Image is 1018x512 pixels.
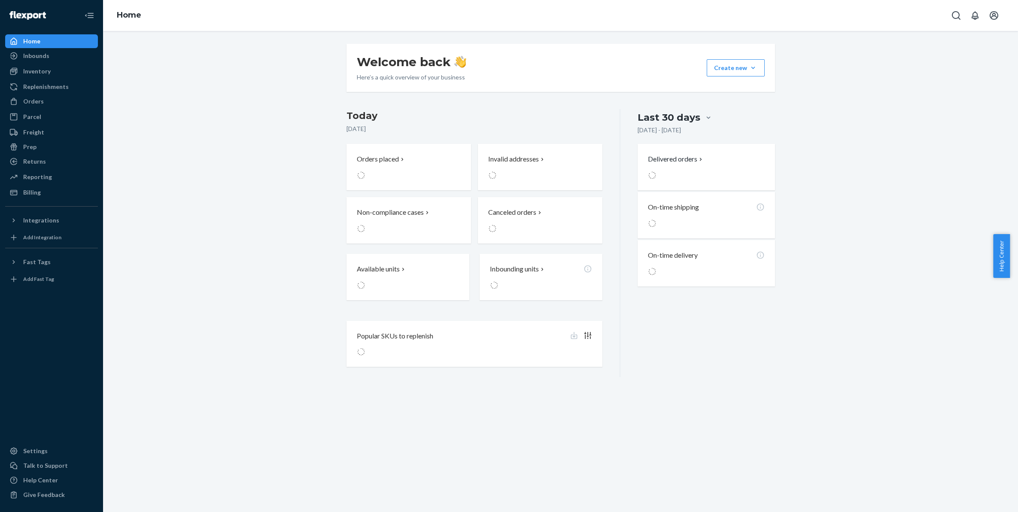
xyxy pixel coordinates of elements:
[480,254,602,300] button: Inbounding units
[5,155,98,168] a: Returns
[5,272,98,286] a: Add Fast Tag
[346,125,603,133] p: [DATE]
[357,331,433,341] p: Popular SKUs to replenish
[23,67,51,76] div: Inventory
[117,10,141,20] a: Home
[966,7,984,24] button: Open notifications
[648,202,699,212] p: On-time shipping
[488,154,539,164] p: Invalid addresses
[5,110,98,124] a: Parcel
[478,197,602,244] button: Canceled orders
[23,82,69,91] div: Replenishments
[454,56,466,68] img: hand-wave emoji
[357,73,466,82] p: Here’s a quick overview of your business
[5,170,98,184] a: Reporting
[993,234,1010,278] button: Help Center
[5,34,98,48] a: Home
[23,52,49,60] div: Inbounds
[478,144,602,190] button: Invalid addresses
[81,7,98,24] button: Close Navigation
[23,476,58,485] div: Help Center
[638,111,700,124] div: Last 30 days
[357,154,399,164] p: Orders placed
[346,197,471,244] button: Non-compliance cases
[5,213,98,227] button: Integrations
[707,59,765,76] button: Create new
[648,250,698,260] p: On-time delivery
[23,157,46,166] div: Returns
[648,154,704,164] button: Delivered orders
[638,126,681,134] p: [DATE] - [DATE]
[23,216,59,225] div: Integrations
[5,473,98,487] a: Help Center
[23,97,44,106] div: Orders
[5,140,98,154] a: Prep
[5,488,98,502] button: Give Feedback
[5,459,98,472] a: Talk to Support
[23,447,48,455] div: Settings
[5,94,98,108] a: Orders
[23,128,44,137] div: Freight
[490,264,539,274] p: Inbounding units
[5,186,98,199] a: Billing
[23,188,41,197] div: Billing
[23,461,68,470] div: Talk to Support
[346,109,603,123] h3: Today
[5,125,98,139] a: Freight
[23,275,54,283] div: Add Fast Tag
[5,444,98,458] a: Settings
[23,143,36,151] div: Prep
[5,255,98,269] button: Fast Tags
[23,37,40,46] div: Home
[985,7,1003,24] button: Open account menu
[346,144,471,190] button: Orders placed
[9,11,46,20] img: Flexport logo
[357,264,400,274] p: Available units
[5,49,98,63] a: Inbounds
[357,54,466,70] h1: Welcome back
[346,254,469,300] button: Available units
[5,80,98,94] a: Replenishments
[23,173,52,181] div: Reporting
[5,64,98,78] a: Inventory
[23,234,61,241] div: Add Integration
[23,491,65,499] div: Give Feedback
[23,258,51,266] div: Fast Tags
[948,7,965,24] button: Open Search Box
[357,207,424,217] p: Non-compliance cases
[110,3,148,28] ol: breadcrumbs
[488,207,536,217] p: Canceled orders
[5,231,98,244] a: Add Integration
[23,113,41,121] div: Parcel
